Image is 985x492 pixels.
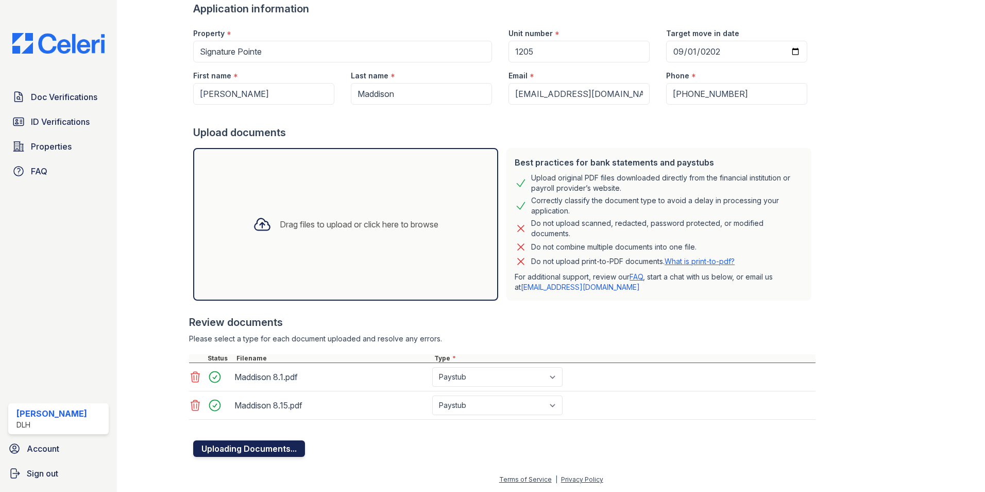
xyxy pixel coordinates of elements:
a: Sign out [4,463,113,484]
span: Account [27,442,59,455]
div: Best practices for bank statements and paystubs [515,156,803,169]
a: ID Verifications [8,111,109,132]
div: Review documents [189,315,816,330]
div: Maddison 8.15.pdf [234,397,428,414]
img: CE_Logo_Blue-a8612792a0a2168367f1c8372b55b34899dd931a85d93a1a3d3e32e68fde9ad4.png [4,33,113,54]
div: Maddison 8.1.pdf [234,369,428,385]
label: Property [193,28,225,39]
div: | [555,475,557,483]
div: Filename [234,354,432,363]
div: Do not upload scanned, redacted, password protected, or modified documents. [531,218,803,239]
label: Phone [666,71,689,81]
div: Upload documents [193,125,816,140]
span: Sign out [27,467,58,480]
label: Unit number [508,28,553,39]
div: DLH [16,420,87,430]
p: Do not upload print-to-PDF documents. [531,256,735,267]
span: ID Verifications [31,116,90,128]
span: FAQ [31,165,47,177]
label: Target move in date [666,28,739,39]
a: What is print-to-pdf? [665,257,735,266]
div: Drag files to upload or click here to browse [280,218,438,231]
div: [PERSON_NAME] [16,407,87,420]
div: Status [206,354,234,363]
div: Type [432,354,816,363]
a: [EMAIL_ADDRESS][DOMAIN_NAME] [521,283,640,291]
div: Do not combine multiple documents into one file. [531,241,697,253]
a: FAQ [630,272,643,281]
label: First name [193,71,231,81]
label: Last name [351,71,388,81]
span: Doc Verifications [31,91,97,103]
div: Please select a type for each document uploaded and resolve any errors. [189,334,816,344]
a: Terms of Service [499,475,552,483]
a: Doc Verifications [8,87,109,107]
label: Email [508,71,528,81]
a: Privacy Policy [561,475,603,483]
div: Application information [193,2,816,16]
a: FAQ [8,161,109,182]
p: For additional support, review our , start a chat with us below, or email us at [515,272,803,292]
div: Correctly classify the document type to avoid a delay in processing your application. [531,195,803,216]
span: Properties [31,140,72,153]
button: Uploading Documents... [193,440,305,457]
a: Properties [8,136,109,157]
a: Account [4,438,113,459]
div: Upload original PDF files downloaded directly from the financial institution or payroll provider’... [531,173,803,193]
